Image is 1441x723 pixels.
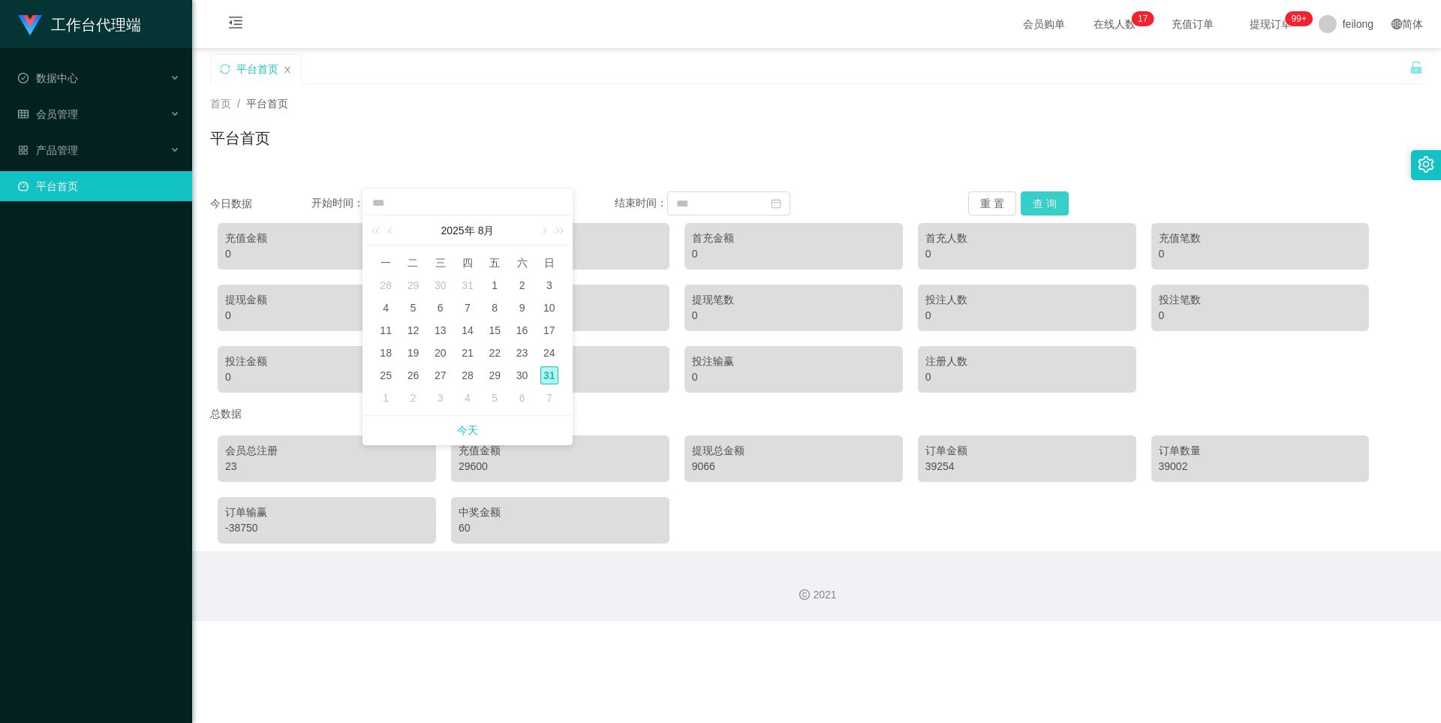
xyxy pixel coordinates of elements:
[283,65,292,74] i: 图标: close
[404,299,422,317] div: 5
[481,342,508,364] td: 2025年8月22日
[440,215,477,246] a: 2025年
[508,364,535,387] td: 2025年8月30日
[508,252,535,274] th: 周六
[210,98,231,110] span: 首页
[481,297,508,319] td: 2025年8月8日
[1159,246,1362,262] div: 0
[486,299,504,317] div: 8
[372,319,399,342] td: 2025年8月11日
[399,342,426,364] td: 2025年8月19日
[486,389,504,407] div: 5
[427,319,454,342] td: 2025年8月13日
[427,256,454,270] span: 三
[925,246,1129,262] div: 0
[508,387,535,409] td: 2025年9月6日
[925,308,1129,324] div: 0
[225,246,429,262] div: 0
[18,171,180,201] a: 图标: dashboard平台首页
[377,321,395,339] div: 11
[1159,292,1362,308] div: 投注笔数
[236,55,278,83] div: 平台首页
[454,274,481,297] td: 2025年7月31日
[508,297,535,319] td: 2025年8月9日
[513,344,531,362] div: 23
[372,252,399,274] th: 周一
[459,276,477,294] div: 31
[536,256,563,270] span: 日
[399,364,426,387] td: 2025年8月26日
[692,369,895,385] div: 0
[1132,11,1154,26] sup: 17
[459,520,662,536] div: 60
[486,366,504,384] div: 29
[18,72,78,84] span: 数据中心
[1159,230,1362,246] div: 充值笔数
[537,215,550,246] a: 下个月 (翻页下键)
[968,191,1016,215] button: 重 置
[18,144,78,156] span: 产品管理
[1409,61,1423,74] i: 图标: unlock
[513,276,531,294] div: 2
[508,256,535,270] span: 六
[432,366,450,384] div: 27
[454,387,481,409] td: 2025年9月4日
[513,389,531,407] div: 6
[692,230,895,246] div: 首充金额
[1164,19,1221,29] span: 充值订单
[481,274,508,297] td: 2025年8月1日
[225,369,429,385] div: 0
[377,299,395,317] div: 4
[377,276,395,294] div: 28
[771,198,781,209] i: 图标: calendar
[536,274,563,297] td: 2025年8月3日
[1086,19,1143,29] span: 在线人数
[225,308,429,324] div: 0
[508,319,535,342] td: 2025年8月16日
[459,505,662,520] div: 中奖金额
[454,342,481,364] td: 2025年8月21日
[457,416,478,444] a: 今天
[540,276,558,294] div: 3
[1143,11,1148,26] p: 7
[225,230,429,246] div: 充值金额
[18,18,141,30] a: 工作台代理端
[486,344,504,362] div: 22
[399,256,426,270] span: 二
[237,98,240,110] span: /
[513,321,531,339] div: 16
[1286,11,1313,26] sup: 1025
[51,1,141,49] h1: 工作台代理端
[615,197,667,209] span: 结束时间：
[1159,308,1362,324] div: 0
[204,587,1429,603] div: 2021
[459,321,477,339] div: 14
[399,319,426,342] td: 2025年8月12日
[692,443,895,459] div: 提现总金额
[547,215,567,246] a: 下一年 (Control键加右方向键)
[513,299,531,317] div: 9
[508,342,535,364] td: 2025年8月23日
[404,344,422,362] div: 19
[540,321,558,339] div: 17
[399,252,426,274] th: 周二
[799,589,810,600] i: 图标: copyright
[225,505,429,520] div: 订单输赢
[692,354,895,369] div: 投注输赢
[1138,11,1143,26] p: 1
[692,246,895,262] div: 0
[427,274,454,297] td: 2025年7月30日
[536,319,563,342] td: 2025年8月17日
[454,297,481,319] td: 2025年8月7日
[481,319,508,342] td: 2025年8月15日
[477,215,496,246] a: 8月
[459,459,662,474] div: 29600
[540,299,558,317] div: 10
[1159,443,1362,459] div: 订单数量
[925,459,1129,474] div: 39254
[540,344,558,362] div: 24
[372,387,399,409] td: 2025年9月1日
[925,230,1129,246] div: 首充人数
[372,256,399,270] span: 一
[372,274,399,297] td: 2025年7月28日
